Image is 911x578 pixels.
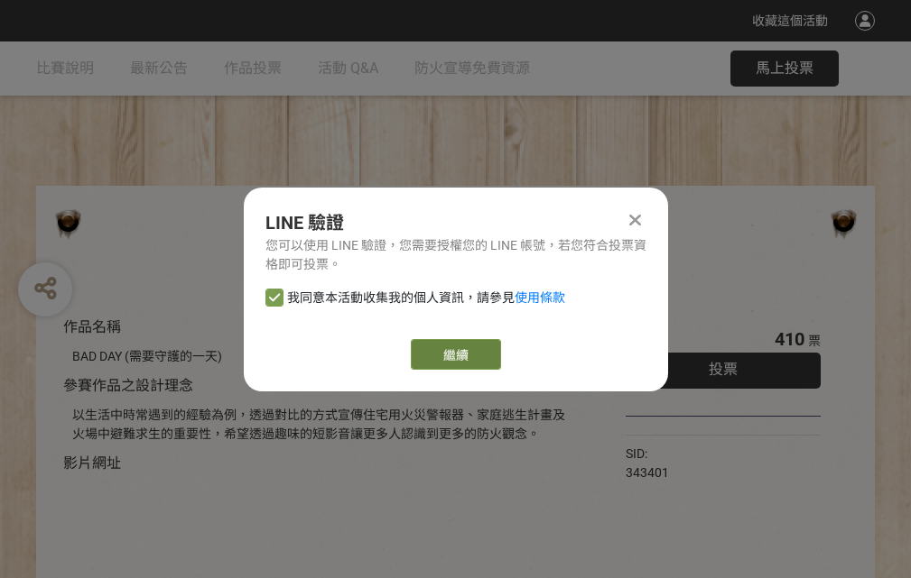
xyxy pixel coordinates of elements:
span: SID: 343401 [626,446,669,480]
div: 以生活中時常遇到的經驗為例，透過對比的方式宣傳住宅用火災警報器、家庭逃生計畫及火場中避難求生的重要性，希望透過趣味的短影音讓更多人認識到更多的防火觀念。 [72,406,572,444]
span: 參賽作品之設計理念 [63,377,193,394]
span: 作品名稱 [63,318,121,335]
button: 馬上投票 [730,50,839,87]
span: 防火宣導免費資源 [414,60,530,77]
span: 比賽說明 [36,60,94,77]
div: LINE 驗證 [265,209,646,236]
a: 使用條款 [515,290,565,305]
span: 馬上投票 [756,60,813,77]
span: 票 [808,334,821,348]
span: 收藏這個活動 [752,14,828,28]
span: 活動 Q&A [318,60,378,77]
span: 影片網址 [63,454,121,472]
span: 投票 [709,361,738,378]
a: 最新公告 [130,41,188,96]
iframe: Facebook Share [674,445,764,463]
a: 活動 Q&A [318,41,378,96]
div: BAD DAY (需要守護的一天) [72,347,572,366]
a: 作品投票 [224,41,282,96]
span: 410 [775,328,804,350]
a: 防火宣導免費資源 [414,41,530,96]
div: 您可以使用 LINE 驗證，您需要授權您的 LINE 帳號，若您符合投票資格即可投票。 [265,236,646,274]
a: 比賽說明 [36,41,94,96]
span: 我同意本活動收集我的個人資訊，請參見 [287,289,565,307]
span: 作品投票 [224,60,282,77]
span: 最新公告 [130,60,188,77]
a: 繼續 [411,339,501,370]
